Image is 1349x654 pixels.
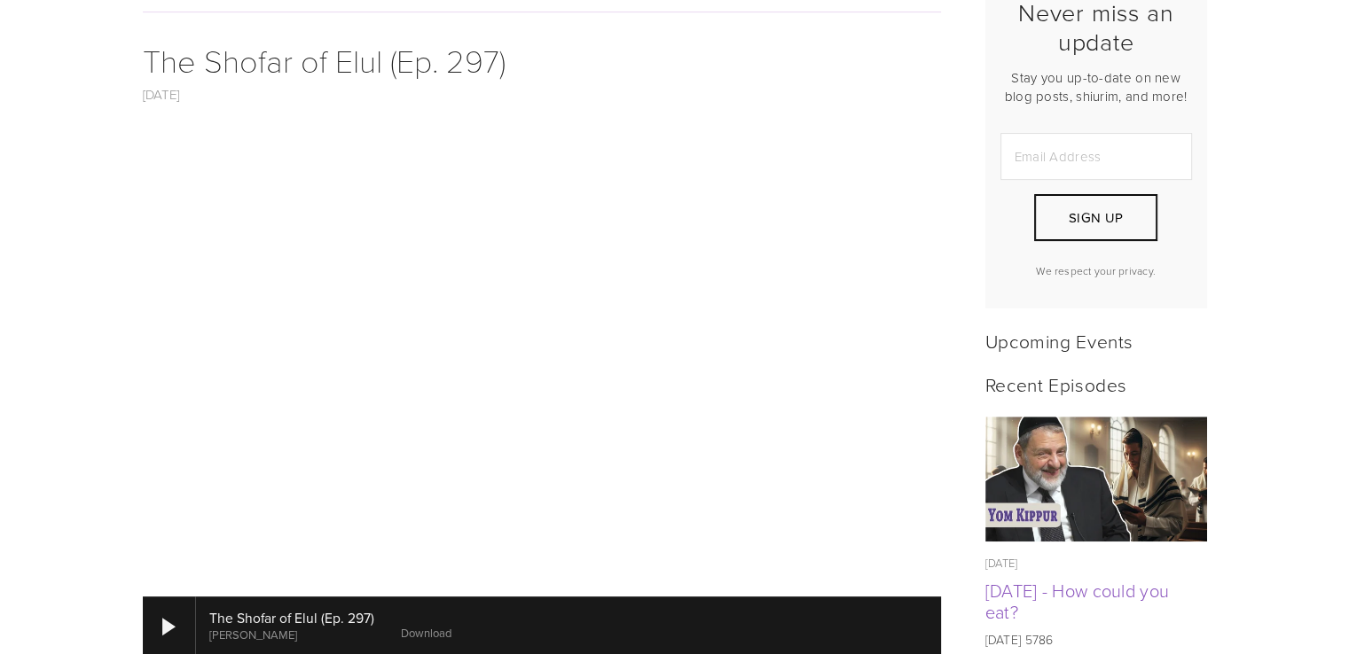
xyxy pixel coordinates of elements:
a: Download [401,625,451,641]
a: [DATE] - How could you eat? [985,578,1170,624]
input: Email Address [1000,133,1192,180]
a: Yom Kippur - How could you eat? [985,417,1207,541]
img: Yom Kippur - How could you eat? [984,417,1207,541]
span: Sign Up [1069,208,1123,227]
iframe: YouTube video player [143,127,941,575]
h2: Upcoming Events [985,330,1207,352]
a: [DATE] [143,85,180,104]
a: The Shofar of Elul (Ep. 297) [143,38,506,82]
button: Sign Up [1034,194,1157,241]
p: Stay you up-to-date on new blog posts, shiurim, and more! [1000,68,1192,105]
h2: Recent Episodes [985,373,1207,395]
p: We respect your privacy. [1000,263,1192,278]
time: [DATE] [985,555,1018,571]
p: [DATE] 5786 [985,631,1207,649]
